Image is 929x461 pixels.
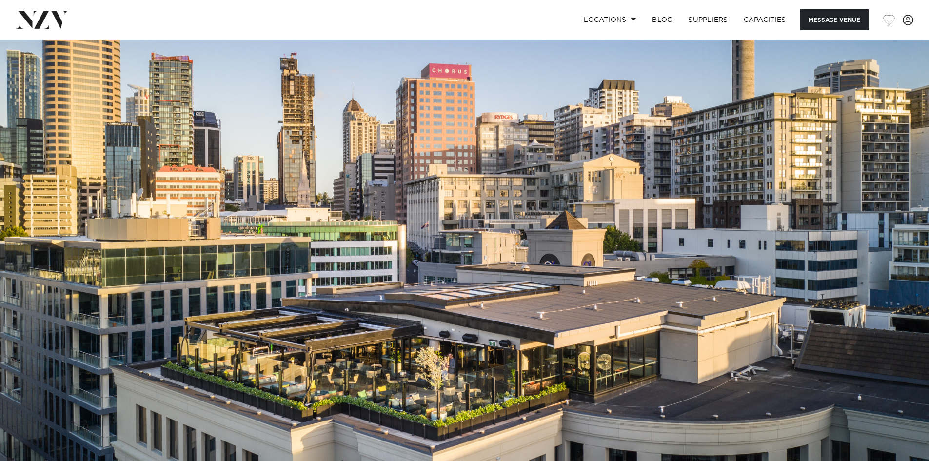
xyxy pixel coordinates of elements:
img: nzv-logo.png [16,11,69,28]
a: SUPPLIERS [680,9,735,30]
a: Locations [576,9,644,30]
a: BLOG [644,9,680,30]
button: Message Venue [800,9,869,30]
a: Capacities [736,9,794,30]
